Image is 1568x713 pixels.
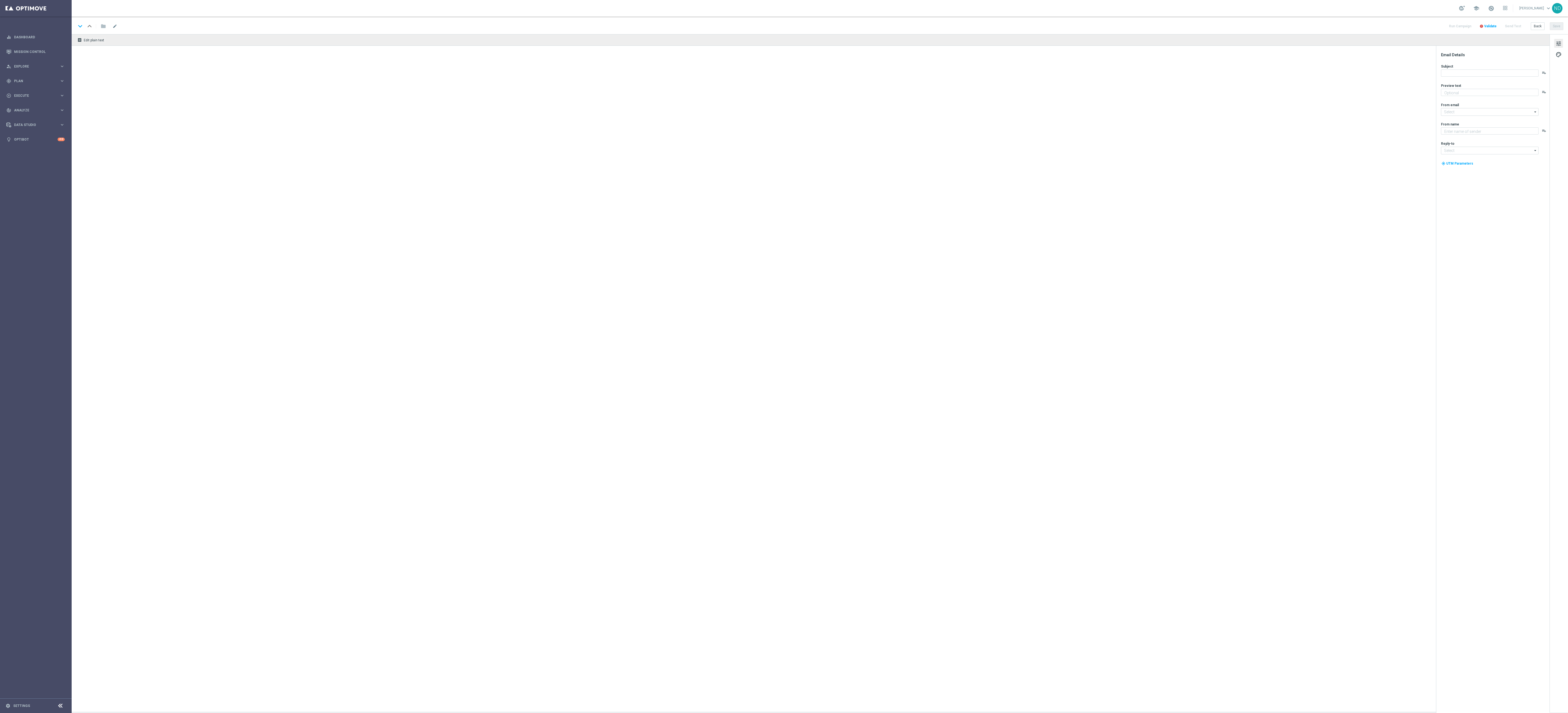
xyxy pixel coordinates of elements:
[6,108,11,113] i: track_changes
[76,22,84,30] i: keyboard_arrow_down
[1441,122,1459,127] label: From name
[1473,5,1479,11] span: school
[6,35,11,40] i: equalizer
[1441,141,1454,146] label: Reply-to
[6,108,65,112] button: track_changes Analyze keyboard_arrow_right
[60,93,65,98] i: keyboard_arrow_right
[6,132,65,147] div: Optibot
[6,122,60,127] div: Data Studio
[1441,84,1461,88] label: Preview text
[6,123,65,127] button: Data Studio keyboard_arrow_right
[112,24,117,29] span: mode_edit
[1533,108,1538,116] i: arrow_drop_down
[1542,128,1546,133] button: playlist_add
[60,78,65,84] i: keyboard_arrow_right
[6,79,65,83] button: gps_fixed Plan keyboard_arrow_right
[14,132,58,147] a: Optibot
[1552,3,1562,14] div: ND
[6,64,11,69] i: person_search
[6,44,65,59] div: Mission Control
[6,93,60,98] div: Execute
[1441,103,1459,107] label: From email
[14,79,60,83] span: Plan
[76,36,107,44] button: receipt Edit plain text
[60,122,65,127] i: keyboard_arrow_right
[14,109,60,112] span: Analyze
[1441,64,1453,69] label: Subject
[14,65,60,68] span: Explore
[14,123,60,127] span: Data Studio
[1484,24,1497,28] span: Validate
[1554,50,1563,59] button: palette
[58,138,65,141] div: +10
[6,703,10,708] i: settings
[1441,160,1474,167] button: my_location UTM Parameters
[1556,51,1562,58] span: palette
[1519,4,1552,12] a: [PERSON_NAME]keyboard_arrow_down
[60,64,65,69] i: keyboard_arrow_right
[13,704,30,707] a: Settings
[14,30,65,44] a: Dashboard
[1480,24,1483,28] i: error
[6,30,65,44] div: Dashboard
[1442,162,1445,165] i: my_location
[6,108,60,113] div: Analyze
[1545,5,1551,11] span: keyboard_arrow_down
[6,79,11,84] i: gps_fixed
[1441,147,1539,154] input: Select
[1441,52,1549,57] div: Email Details
[6,35,65,39] button: equalizer Dashboard
[1531,22,1545,30] button: Back
[1550,22,1563,30] button: Save
[6,64,60,69] div: Explore
[84,38,104,42] span: Edit plain text
[1554,39,1563,48] button: tune
[1542,71,1546,75] button: playlist_add
[60,108,65,113] i: keyboard_arrow_right
[14,94,60,97] span: Execute
[1533,147,1538,154] i: arrow_drop_down
[77,38,82,42] i: receipt
[14,44,65,59] a: Mission Control
[6,137,11,142] i: lightbulb
[1441,108,1539,116] input: Select
[6,137,65,142] button: lightbulb Optibot +10
[6,64,65,69] button: person_search Explore keyboard_arrow_right
[6,93,11,98] i: play_circle_outline
[6,79,60,84] div: Plan
[1556,40,1562,47] span: tune
[1446,162,1473,165] span: UTM Parameters
[6,50,65,54] button: Mission Control
[6,93,65,98] button: play_circle_outline Execute keyboard_arrow_right
[1542,90,1546,94] button: playlist_add
[1479,23,1497,30] button: error Validate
